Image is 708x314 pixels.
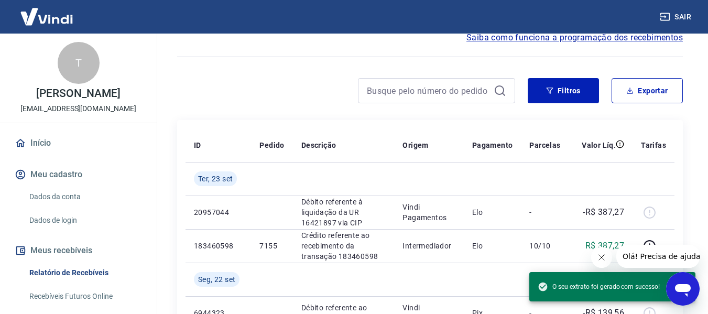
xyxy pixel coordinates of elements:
button: Filtros [528,78,599,103]
span: Ter, 23 set [198,174,233,184]
a: Relatório de Recebíveis [25,262,144,284]
p: Crédito referente ao recebimento da transação 183460598 [301,230,386,262]
p: Valor Líq. [582,140,616,150]
p: Intermediador [402,241,455,251]
p: Tarifas [641,140,666,150]
p: Pagamento [472,140,513,150]
p: 20957044 [194,207,243,218]
input: Busque pelo número do pedido [367,83,489,99]
span: O seu extrato foi gerado com sucesso! [538,281,660,292]
a: Dados da conta [25,186,144,208]
button: Exportar [612,78,683,103]
p: - [529,207,560,218]
p: -R$ 387,27 [583,206,624,219]
iframe: Botão para abrir a janela de mensagens [666,272,700,306]
p: Descrição [301,140,336,150]
button: Meu cadastro [13,163,144,186]
span: Olá! Precisa de ajuda? [6,7,88,16]
iframe: Fechar mensagem [591,247,612,268]
img: Vindi [13,1,81,33]
p: 7155 [259,241,284,251]
p: Pedido [259,140,284,150]
div: T [58,42,100,84]
p: Vindi Pagamentos [402,202,455,223]
p: ID [194,140,201,150]
p: Elo [472,241,513,251]
p: 10/10 [529,241,560,251]
a: Dados de login [25,210,144,231]
p: [PERSON_NAME] [36,88,120,99]
button: Meus recebíveis [13,239,144,262]
p: 183460598 [194,241,243,251]
p: Parcelas [529,140,560,150]
span: Seg, 22 set [198,274,235,285]
a: Saiba como funciona a programação dos recebimentos [466,31,683,44]
p: R$ 387,27 [585,240,625,252]
iframe: Mensagem da empresa [616,245,700,268]
a: Recebíveis Futuros Online [25,286,144,307]
a: Início [13,132,144,155]
button: Sair [658,7,695,27]
p: [EMAIL_ADDRESS][DOMAIN_NAME] [20,103,136,114]
p: Débito referente à liquidação da UR 16421897 via CIP [301,197,386,228]
p: Elo [472,207,513,218]
p: Origem [402,140,428,150]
